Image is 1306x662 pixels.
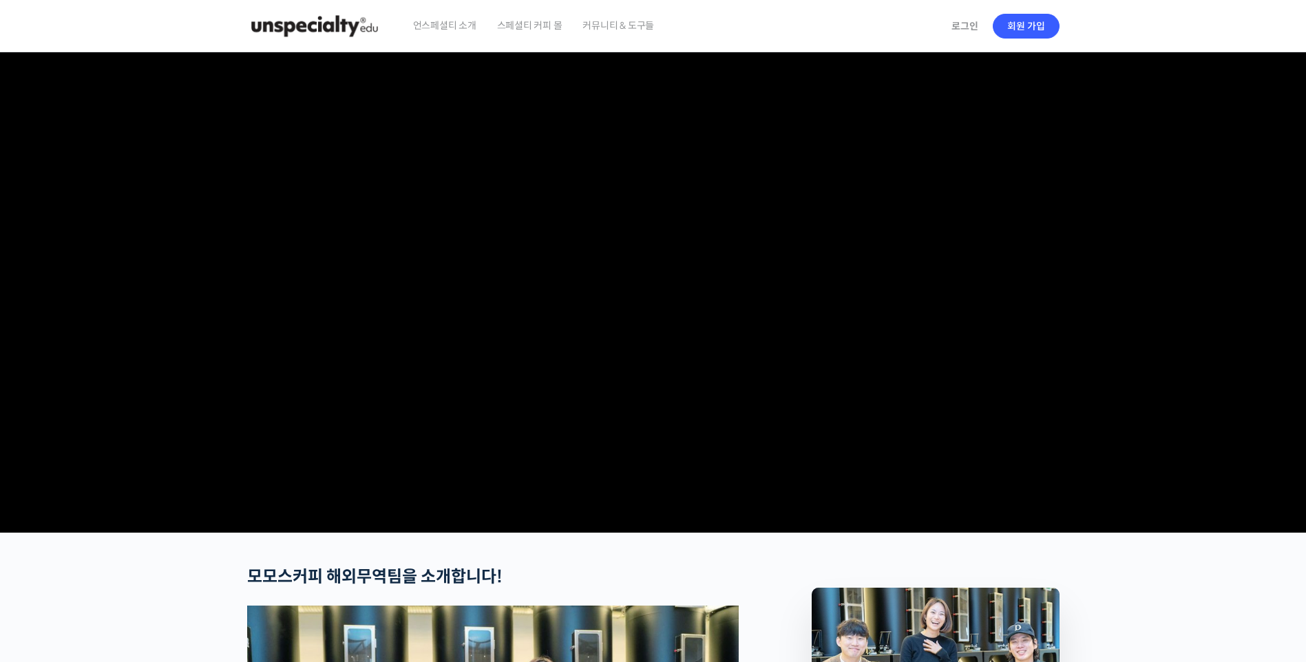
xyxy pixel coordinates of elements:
[993,14,1060,39] a: 회원 가입
[943,10,987,42] a: 로그인
[247,566,503,587] strong: 모모스커피 해외무역팀을 소개합니다!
